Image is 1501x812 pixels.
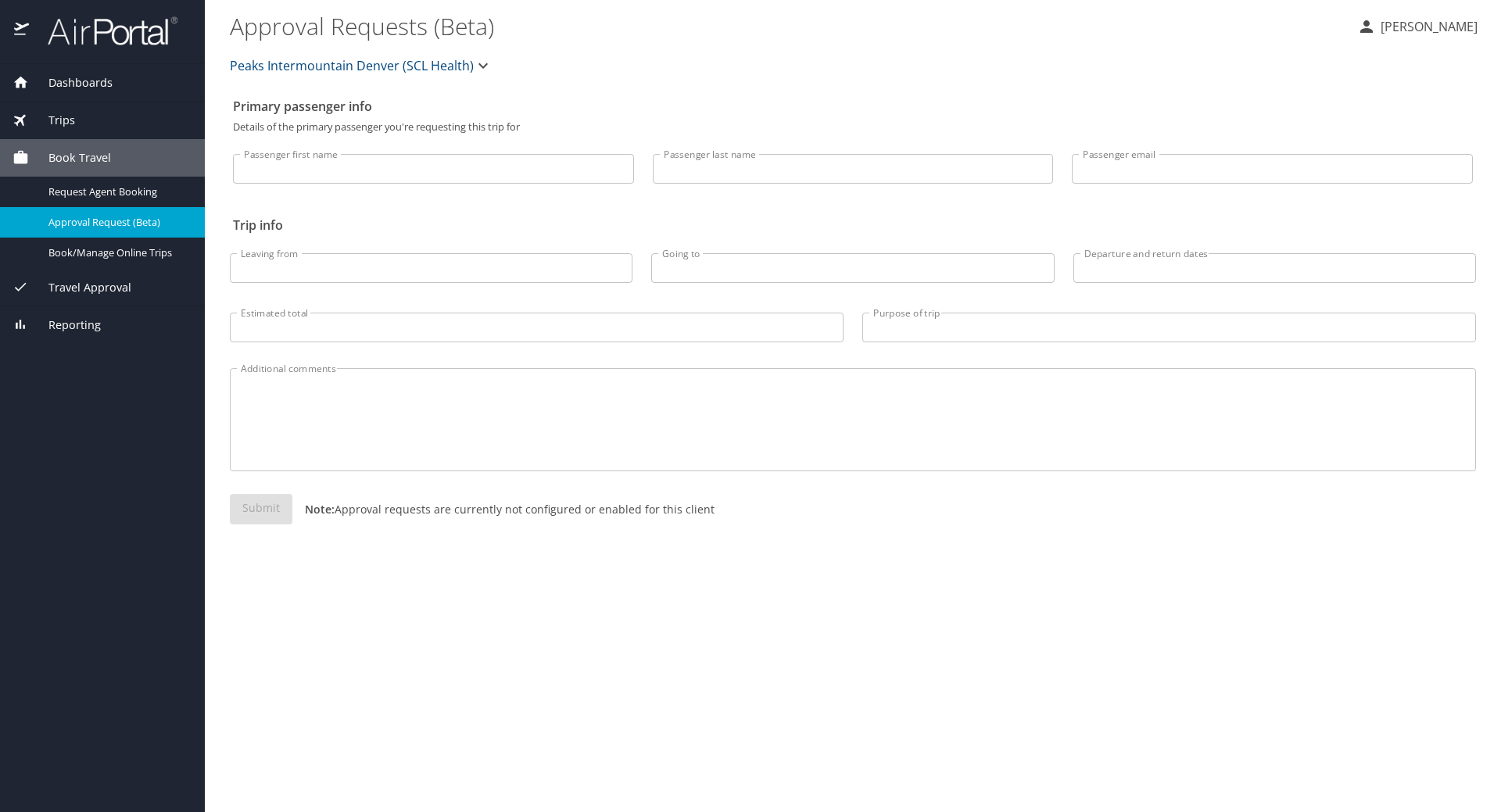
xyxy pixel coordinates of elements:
[233,213,1473,238] h2: Trip info
[29,279,131,296] span: Travel Approval
[233,122,1473,132] p: Details of the primary passenger you're requesting this trip for
[1376,17,1478,36] p: [PERSON_NAME]
[29,149,111,166] span: Book Travel
[48,245,186,260] span: Book/Manage Online Trips
[233,94,1473,119] h2: Primary passenger info
[292,501,715,517] p: Approval requests are currently not configured or enabled for this client
[305,502,335,517] strong: Note:
[230,55,474,77] span: Peaks Intermountain Denver (SCL Health)
[1351,13,1484,41] button: [PERSON_NAME]
[14,16,30,46] img: icon-airportal.png
[48,184,186,199] span: Request Agent Booking
[224,50,499,81] button: Peaks Intermountain Denver (SCL Health)
[230,2,1345,50] h1: Approval Requests (Beta)
[29,112,75,129] span: Trips
[48,215,186,230] span: Approval Request (Beta)
[30,16,177,46] img: airportal-logo.png
[29,74,113,91] span: Dashboards
[29,317,101,334] span: Reporting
